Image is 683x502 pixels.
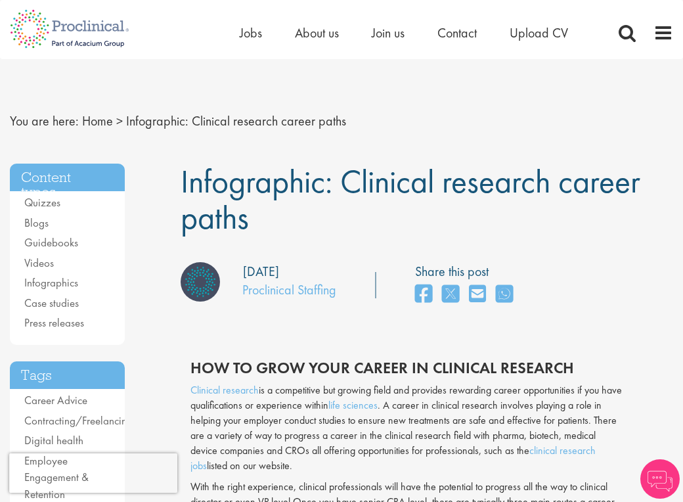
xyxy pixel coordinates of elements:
[242,281,336,298] a: Proclinical Staffing
[437,24,477,41] a: Contact
[24,256,54,270] a: Videos
[469,281,486,309] a: share on email
[10,112,79,129] span: You are here:
[442,281,459,309] a: share on twitter
[24,315,84,330] a: Press releases
[10,361,125,390] h3: Tags
[24,453,89,501] a: Employee Engagement & Retention
[24,393,87,407] a: Career Advice
[190,383,259,397] a: Clinical research
[24,216,49,230] a: Blogs
[328,398,378,412] a: life sciences
[190,444,596,472] a: clinical research jobs
[295,24,339,41] a: About us
[24,235,78,250] a: Guidebooks
[415,281,432,309] a: share on facebook
[510,24,568,41] a: Upload CV
[181,160,640,239] span: Infographic: Clinical research career paths
[10,164,125,192] h3: Content types
[24,195,60,210] a: Quizzes
[181,262,220,302] img: Proclinical Staffing
[24,296,79,310] a: Case studies
[190,383,623,473] p: is a competitive but growing field and provides rewarding career opportunities if you have qualif...
[24,413,133,428] a: Contracting/Freelancing
[496,281,513,309] a: share on whats app
[372,24,405,41] a: Join us
[190,359,623,377] h2: How to grow your career in clinical research
[116,112,123,129] span: >
[9,453,177,493] iframe: reCAPTCHA
[243,262,279,281] div: [DATE]
[240,24,262,41] a: Jobs
[415,262,519,281] label: Share this post
[640,459,680,499] img: Chatbot
[82,112,113,129] a: breadcrumb link
[24,433,83,447] a: Digital health
[24,275,78,290] a: Infographics
[126,112,346,129] span: Infographic: Clinical research career paths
